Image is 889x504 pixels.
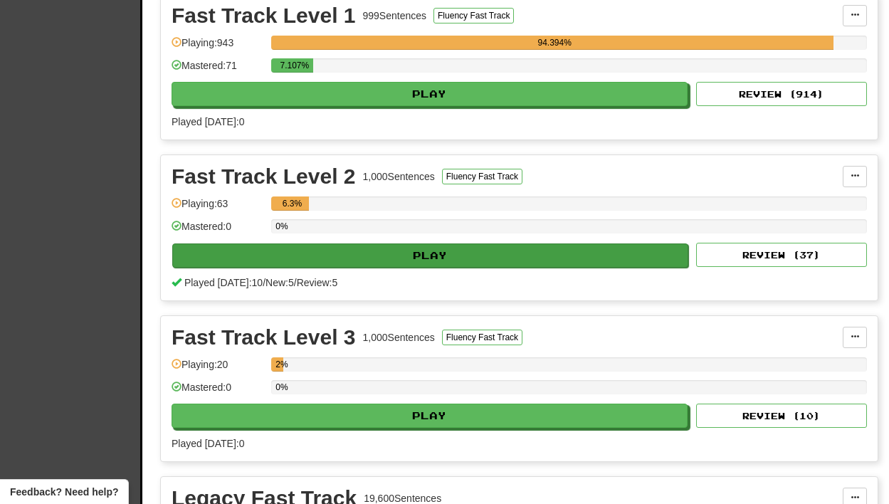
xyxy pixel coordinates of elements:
span: Played [DATE]: 10 [184,277,263,288]
div: Playing: 63 [172,196,264,220]
span: New: 5 [265,277,294,288]
div: Mastered: 0 [172,380,264,404]
div: 94.394% [275,36,833,50]
div: 2% [275,357,283,372]
span: / [294,277,297,288]
div: Playing: 20 [172,357,264,381]
button: Fluency Fast Track [433,8,514,23]
button: Play [172,404,688,428]
div: 1,000 Sentences [363,169,435,184]
button: Play [172,243,688,268]
button: Fluency Fast Track [442,330,522,345]
div: 6.3% [275,196,308,211]
button: Review (914) [696,82,867,106]
div: 1,000 Sentences [363,330,435,345]
span: Open feedback widget [10,485,118,499]
button: Fluency Fast Track [442,169,522,184]
span: / [263,277,265,288]
div: Fast Track Level 3 [172,327,356,348]
div: Mastered: 0 [172,219,264,243]
div: Fast Track Level 1 [172,5,356,26]
span: Played [DATE]: 0 [172,116,244,127]
div: Fast Track Level 2 [172,166,356,187]
div: Mastered: 71 [172,58,264,82]
div: 7.107% [275,58,313,73]
div: Playing: 943 [172,36,264,59]
div: 999 Sentences [363,9,427,23]
span: Played [DATE]: 0 [172,438,244,449]
button: Review (10) [696,404,867,428]
button: Review (37) [696,243,867,267]
button: Play [172,82,688,106]
span: Review: 5 [297,277,338,288]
